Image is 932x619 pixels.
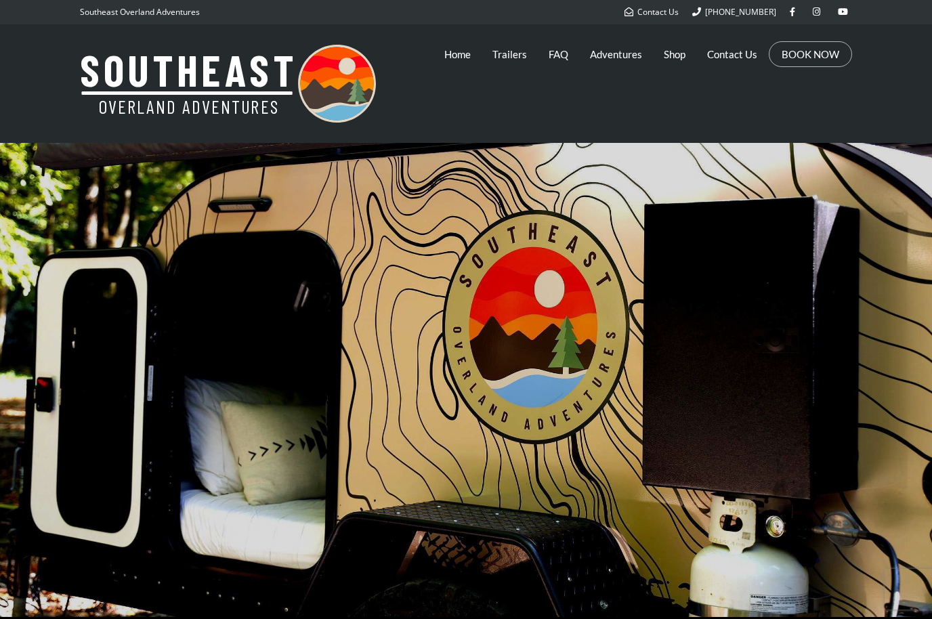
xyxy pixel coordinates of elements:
a: Contact Us [707,37,757,71]
a: Contact Us [624,6,679,18]
a: Trailers [492,37,527,71]
a: FAQ [549,37,568,71]
a: Home [444,37,471,71]
p: Southeast Overland Adventures [80,3,200,21]
a: [PHONE_NUMBER] [692,6,776,18]
img: Southeast Overland Adventures [80,45,376,123]
span: [PHONE_NUMBER] [705,6,776,18]
span: Contact Us [637,6,679,18]
a: BOOK NOW [782,47,839,61]
a: Shop [664,37,685,71]
a: Adventures [590,37,642,71]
